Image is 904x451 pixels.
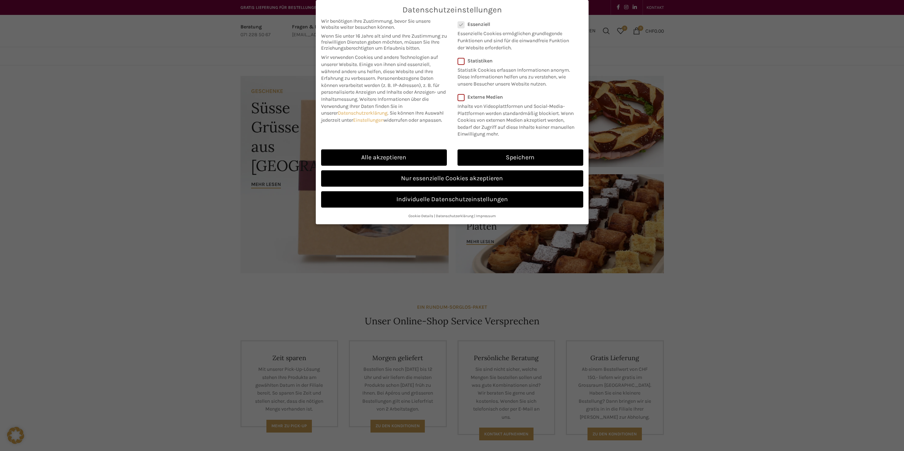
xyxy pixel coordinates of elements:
[458,149,583,166] a: Speichern
[458,94,579,100] label: Externe Medien
[458,27,574,51] p: Essenzielle Cookies ermöglichen grundlegende Funktionen und sind für die einwandfreie Funktion de...
[353,117,384,123] a: Einstellungen
[476,214,496,218] a: Impressum
[458,58,574,64] label: Statistiken
[321,33,447,51] span: Wenn Sie unter 16 Jahre alt sind und Ihre Zustimmung zu freiwilligen Diensten geben möchten, müss...
[321,149,447,166] a: Alle akzeptieren
[321,75,446,102] span: Personenbezogene Daten können verarbeitet werden (z. B. IP-Adressen), z. B. für personalisierte A...
[321,96,429,116] span: Weitere Informationen über die Verwendung Ihrer Daten finden Sie in unserer .
[321,170,583,187] a: Nur essenzielle Cookies akzeptieren
[408,214,433,218] a: Cookie-Details
[338,110,388,116] a: Datenschutzerklärung
[402,5,502,15] span: Datenschutzeinstellungen
[458,100,579,138] p: Inhalte von Videoplattformen und Social-Media-Plattformen werden standardmäßig blockiert. Wenn Co...
[321,110,444,123] span: Sie können Ihre Auswahl jederzeit unter widerrufen oder anpassen.
[458,64,574,88] p: Statistik Cookies erfassen Informationen anonym. Diese Informationen helfen uns zu verstehen, wie...
[436,214,473,218] a: Datenschutzerklärung
[458,21,574,27] label: Essenziell
[321,191,583,208] a: Individuelle Datenschutzeinstellungen
[321,54,438,81] span: Wir verwenden Cookies und andere Technologien auf unserer Website. Einige von ihnen sind essenzie...
[321,18,447,30] span: Wir benötigen Ihre Zustimmung, bevor Sie unsere Website weiter besuchen können.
